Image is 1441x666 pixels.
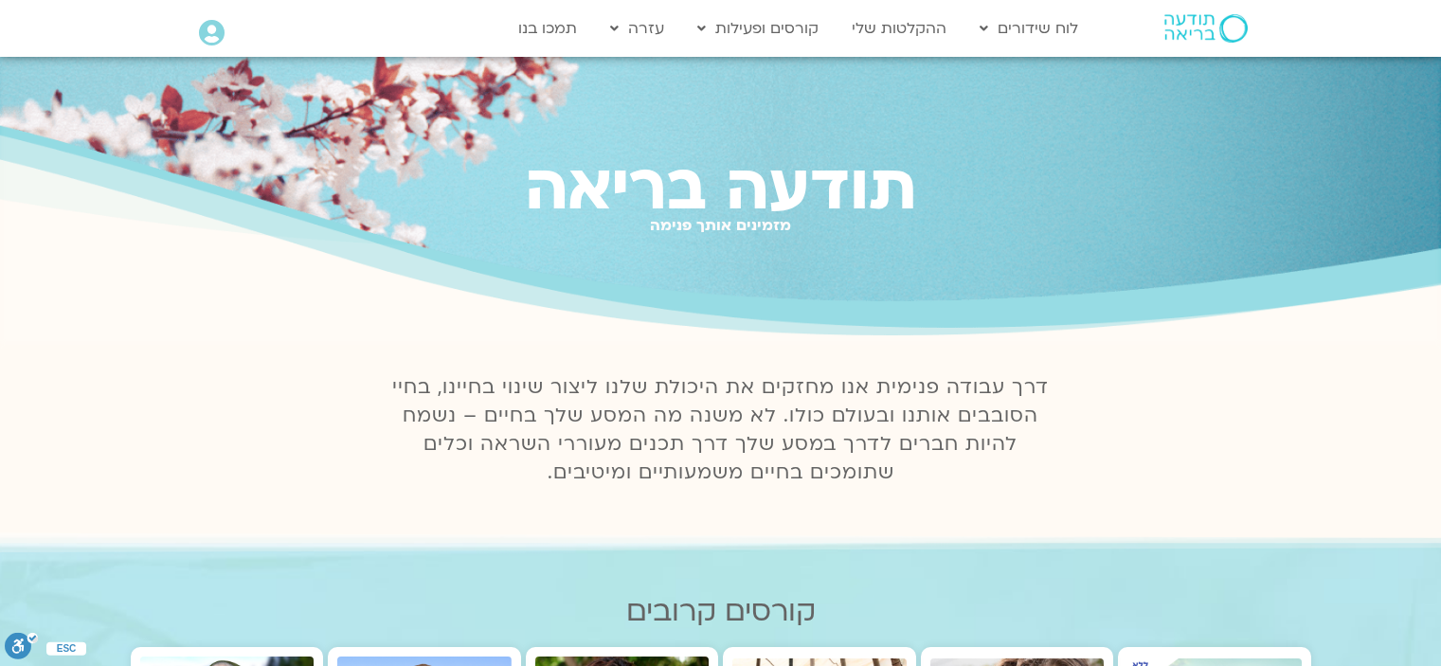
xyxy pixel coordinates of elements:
[382,373,1060,487] p: דרך עבודה פנימית אנו מחזקים את היכולת שלנו ליצור שינוי בחיינו, בחיי הסובבים אותנו ובעולם כולו. לא...
[509,10,586,46] a: תמכו בנו
[601,10,674,46] a: עזרה
[1164,14,1248,43] img: תודעה בריאה
[688,10,828,46] a: קורסים ופעילות
[970,10,1088,46] a: לוח שידורים
[842,10,956,46] a: ההקלטות שלי
[131,595,1311,628] h2: קורסים קרובים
